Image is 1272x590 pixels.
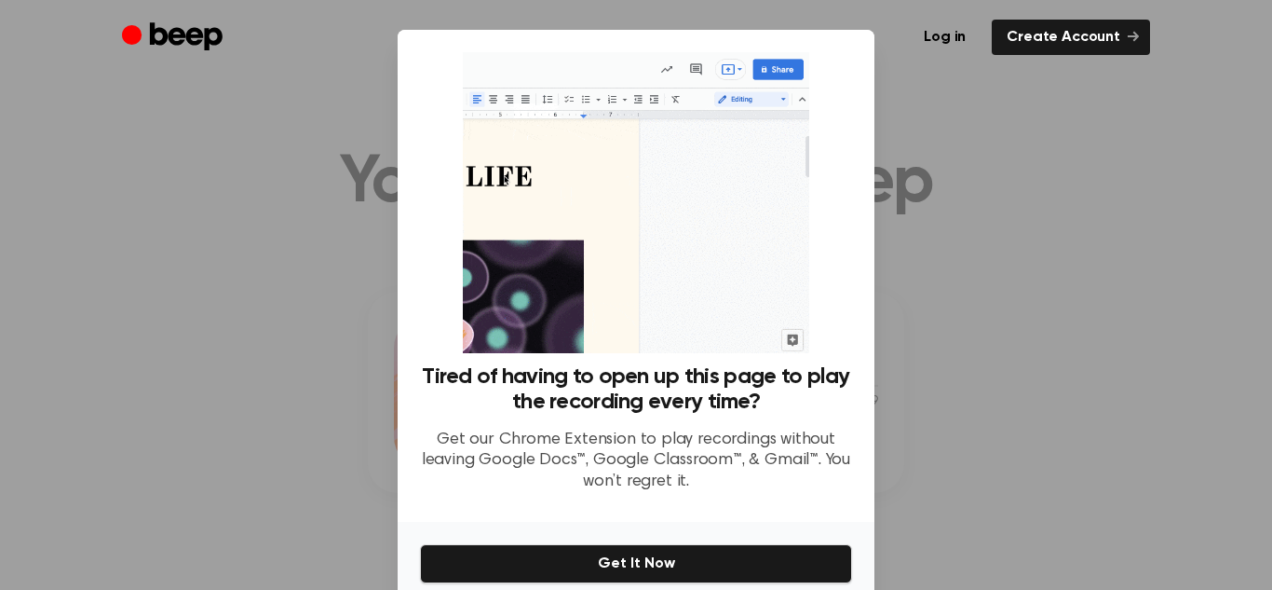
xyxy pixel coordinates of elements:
[420,544,852,583] button: Get It Now
[463,52,808,353] img: Beep extension in action
[992,20,1150,55] a: Create Account
[122,20,227,56] a: Beep
[909,20,981,55] a: Log in
[420,430,852,493] p: Get our Chrome Extension to play recordings without leaving Google Docs™, Google Classroom™, & Gm...
[420,364,852,415] h3: Tired of having to open up this page to play the recording every time?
